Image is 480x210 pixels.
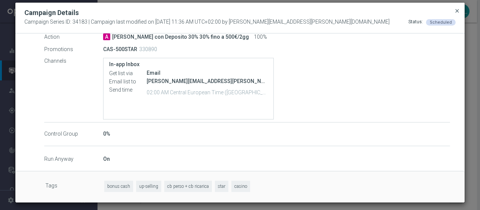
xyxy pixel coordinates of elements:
[109,86,147,93] label: Send time
[103,130,450,137] div: 0%
[215,181,228,192] span: star
[112,34,249,41] span: [PERSON_NAME] con Deposito 30% 30% fino a 500€/2gg
[44,156,103,163] label: Run Anyway
[24,19,390,26] span: Campaign Series ID: 34183 | Campaign last modified on [DATE] 11:36 AM UTC+02:00 by [PERSON_NAME][...
[147,88,268,96] p: 02:00 AM Central European Time (Berlin) (UTC +02:00)
[103,46,137,53] p: CAS-500STAR
[254,34,267,41] span: 100%
[109,70,147,77] label: Get list via
[231,181,250,192] span: casino
[24,8,79,17] h2: Campaign Details
[45,181,104,192] label: Tags
[147,77,268,85] div: [PERSON_NAME][EMAIL_ADDRESS][PERSON_NAME][DOMAIN_NAME]
[426,19,456,25] colored-tag: Scheduled
[164,181,212,192] span: cb perso + cb ricarica
[430,20,452,25] span: Scheduled
[44,34,103,41] label: Action
[44,131,103,137] label: Control Group
[109,78,147,85] label: Email list to
[139,46,157,53] p: 330890
[44,58,103,65] label: Channels
[147,69,268,77] div: Email
[103,155,450,163] div: On
[109,61,268,68] label: In-app Inbox
[454,8,460,14] span: close
[44,46,103,53] label: Promotions
[136,181,161,192] span: up-selling
[103,33,110,40] span: A
[104,181,133,192] span: bonus cash
[408,19,423,26] div: Status:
